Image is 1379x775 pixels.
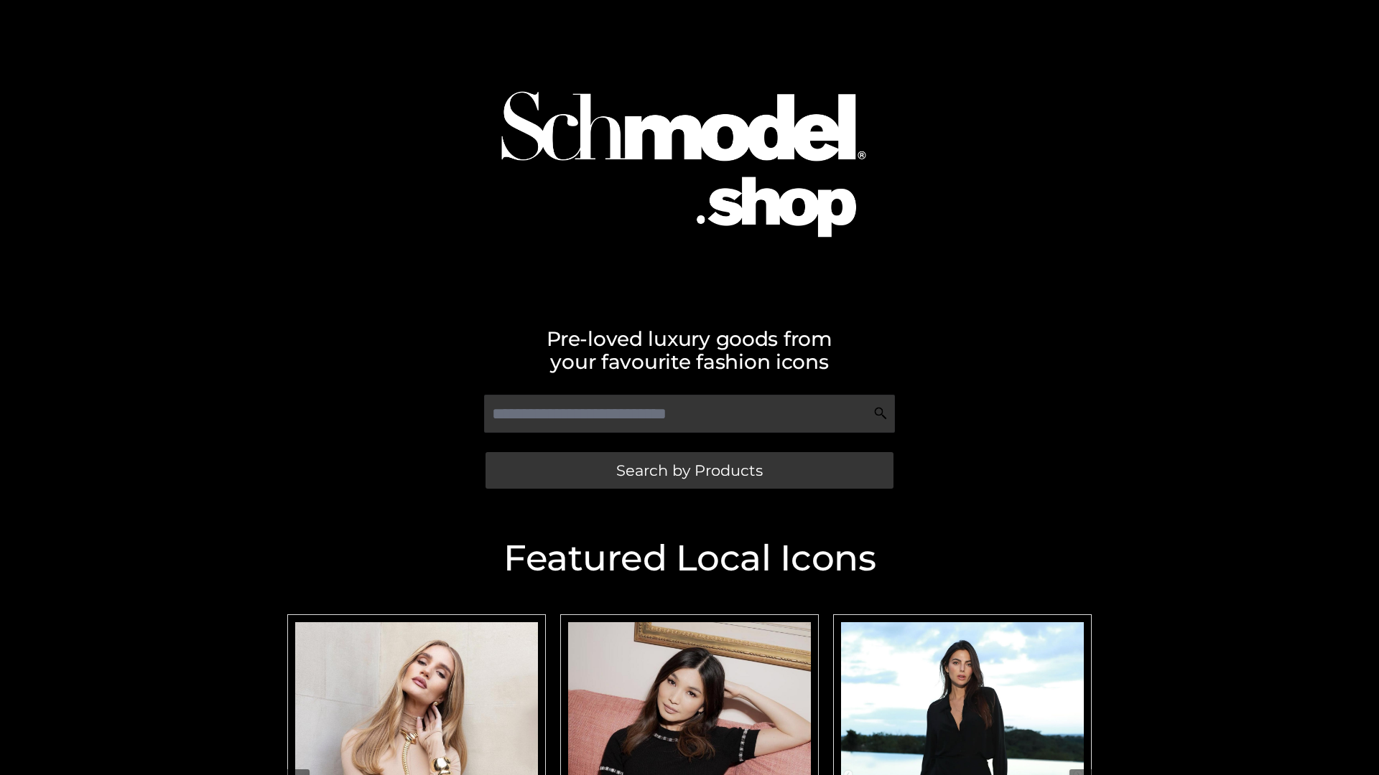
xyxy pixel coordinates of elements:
h2: Pre-loved luxury goods from your favourite fashion icons [280,327,1099,373]
span: Search by Products [616,463,763,478]
h2: Featured Local Icons​ [280,540,1099,576]
img: Search Icon [873,406,888,421]
a: Search by Products [486,452,893,489]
